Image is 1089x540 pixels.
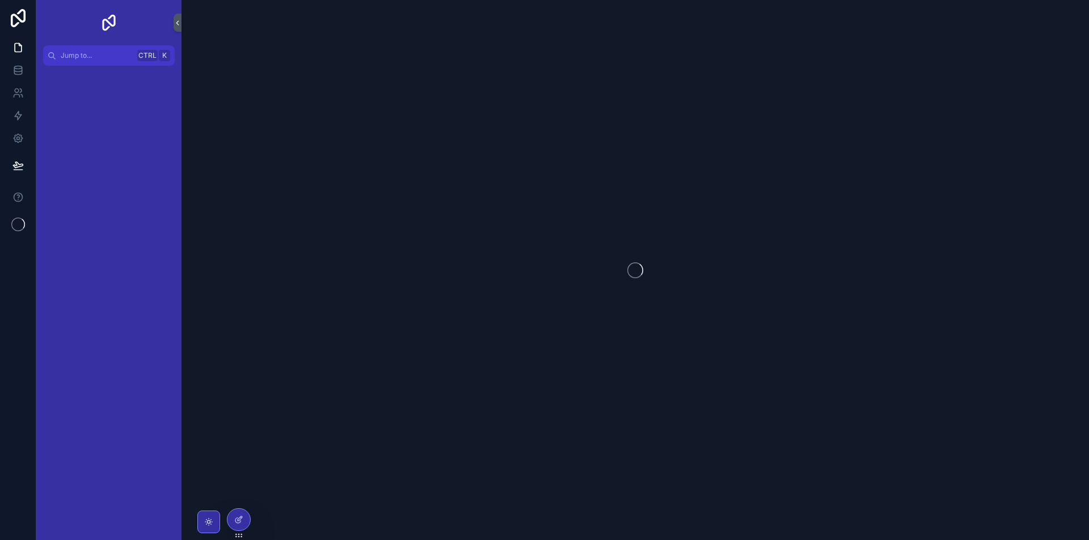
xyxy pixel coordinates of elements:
span: Jump to... [61,51,133,60]
div: scrollable content [36,66,181,86]
span: Ctrl [137,50,158,61]
span: K [160,51,169,60]
img: App logo [100,14,118,32]
button: Jump to...CtrlK [43,45,175,66]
